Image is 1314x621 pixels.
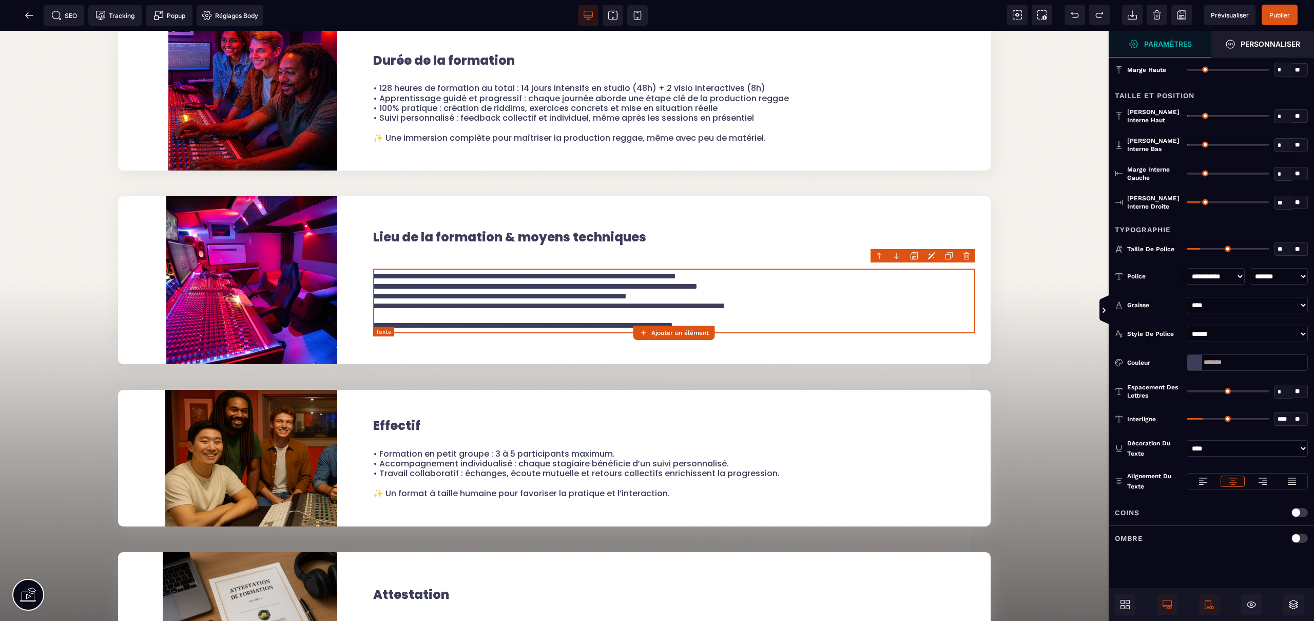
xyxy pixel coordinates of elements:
[1199,594,1220,615] span: Afficher le mobile
[1241,40,1300,48] strong: Personnaliser
[1127,194,1182,211] span: [PERSON_NAME] interne droite
[1115,506,1139,519] p: Coins
[1109,217,1314,236] div: Typographie
[633,326,715,340] button: Ajouter un élément
[1127,165,1182,182] span: Marge interne gauche
[1127,329,1182,339] div: Style de police
[19,5,40,26] span: Retour
[1115,532,1143,544] p: Ombre
[1171,5,1192,25] span: Enregistrer
[1127,66,1166,74] span: Marge haute
[1032,5,1052,25] span: Capture d'écran
[166,165,337,333] img: a3c7bd79c116b6e993aeaab5c310344c_cabine_regie_2.jpg
[1127,357,1182,368] div: Couleur
[44,5,84,26] span: Métadata SEO
[51,10,77,21] span: SEO
[1269,11,1290,19] span: Publier
[88,5,142,26] span: Code de suivi
[1283,594,1304,615] span: Ouvrir les calques
[146,5,192,26] span: Créer une alerte modale
[1109,295,1119,326] span: Afficher les vues
[1127,300,1182,310] div: Graisse
[1127,271,1182,281] div: Police
[1127,415,1156,423] span: Interligne
[651,329,709,336] strong: Ajouter un élément
[1127,245,1174,253] span: Taille de police
[373,50,975,114] text: • 128 heures de formation au total : 14 jours intensifs en studio (48h) + 2 visio interactives (8...
[1127,137,1182,153] span: [PERSON_NAME] interne bas
[1241,594,1262,615] span: Masquer le bloc
[627,5,648,26] span: Voir mobile
[1157,594,1177,615] span: Afficher le desktop
[1127,383,1182,400] span: Espacement des lettres
[95,10,134,21] span: Tracking
[1127,438,1182,459] div: Décoration du texte
[202,10,258,21] span: Réglages Body
[1007,5,1028,25] span: Voir les composants
[1115,471,1182,492] p: Alignement du texte
[1262,5,1298,25] span: Enregistrer le contenu
[1147,5,1167,25] span: Nettoyage
[1109,31,1211,58] span: Ouvrir le gestionnaire de styles
[1115,594,1135,615] span: Ouvrir les blocs
[153,10,185,21] span: Popup
[1144,40,1192,48] strong: Paramètres
[1211,11,1249,19] span: Prévisualiser
[1065,5,1085,25] span: Défaire
[1204,5,1255,25] span: Aperçu
[1211,31,1314,58] span: Ouvrir le gestionnaire de styles
[603,5,623,26] span: Voir tablette
[197,5,263,26] span: Favicon
[165,359,337,496] img: ac92b349c8874189590548b758d4f1d7_509aad4391153_3835cbd40244994ad23e0e610f7db8d6481c82e020c8a0e8d8...
[1109,83,1314,102] div: Taille et position
[1127,108,1182,124] span: [PERSON_NAME] interne haut
[1122,5,1143,25] span: Importer
[1089,5,1110,25] span: Rétablir
[578,5,598,26] span: Voir bureau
